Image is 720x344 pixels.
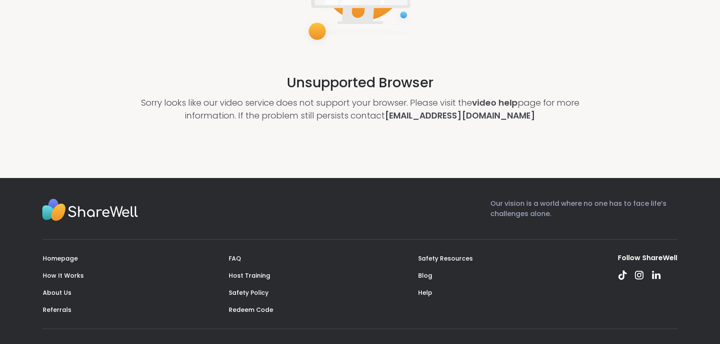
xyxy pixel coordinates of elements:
p: Sorry looks like our video service does not support your browser. Please visit the page for more ... [120,96,600,122]
p: Our vision is a world where no one has to face life’s challenges alone. [490,199,677,225]
a: Help [418,288,432,297]
a: Redeem Code [229,305,273,314]
a: Safety Resources [418,254,473,263]
a: Homepage [43,254,78,263]
h2: Unsupported Browser [287,72,434,93]
a: Safety Policy [229,288,269,297]
a: Host Training [229,271,270,280]
a: video help [472,97,518,109]
div: Follow ShareWell [618,253,677,263]
a: Referrals [43,305,71,314]
a: How It Works [43,271,84,280]
a: Blog [418,271,432,280]
a: About Us [43,288,71,297]
img: Sharewell [42,199,138,223]
a: [EMAIL_ADDRESS][DOMAIN_NAME] [385,110,535,122]
a: FAQ [229,254,241,263]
